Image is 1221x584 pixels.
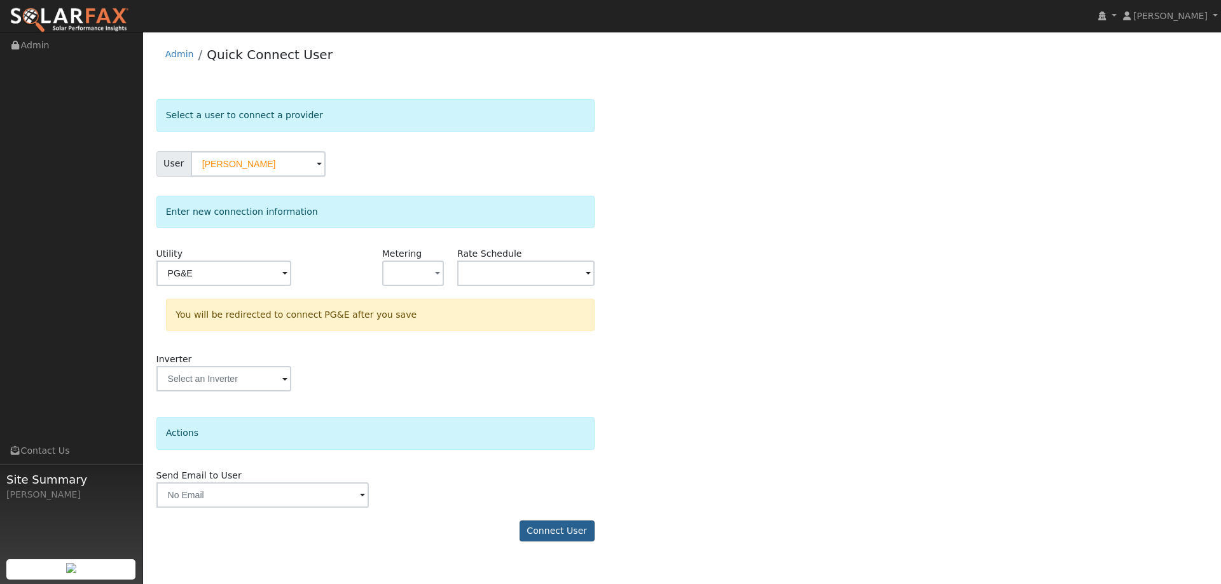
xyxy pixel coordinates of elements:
[457,247,521,261] label: Rate Schedule
[191,151,326,177] input: Select a User
[6,471,136,488] span: Site Summary
[156,469,242,482] label: Send Email to User
[156,482,369,508] input: No Email
[156,417,595,449] div: Actions
[156,99,595,132] div: Select a user to connect a provider
[156,151,191,177] span: User
[166,299,595,331] div: You will be redirected to connect PG&E after you save
[156,196,595,228] div: Enter new connection information
[156,247,183,261] label: Utility
[156,366,291,391] input: Select an Inverter
[6,488,136,501] div: [PERSON_NAME]
[66,563,76,573] img: retrieve
[382,247,422,261] label: Metering
[156,261,291,286] input: Select a Utility
[165,49,194,59] a: Admin
[156,353,192,366] label: Inverter
[1133,11,1208,21] span: [PERSON_NAME]
[10,7,129,34] img: SolarFax
[207,47,333,62] a: Quick Connect User
[520,520,595,542] button: Connect User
